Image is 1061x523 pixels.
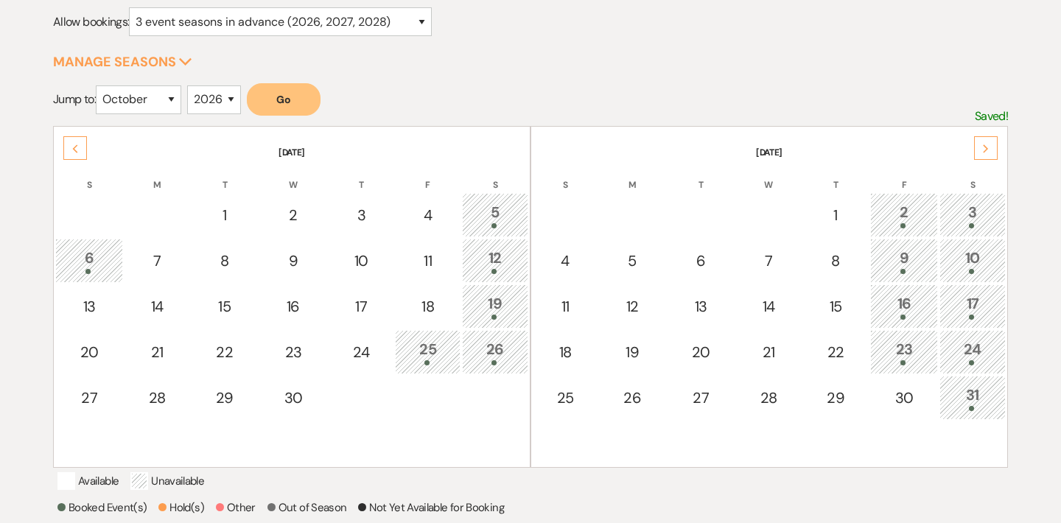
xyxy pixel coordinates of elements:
[667,161,735,192] th: T
[810,341,861,363] div: 22
[462,161,528,192] th: S
[200,204,250,226] div: 1
[200,295,250,317] div: 15
[878,387,930,409] div: 30
[948,292,998,320] div: 17
[63,341,115,363] div: 20
[395,161,460,192] th: F
[267,341,319,363] div: 23
[216,499,256,516] p: Other
[125,161,189,192] th: M
[541,341,589,363] div: 18
[337,341,385,363] div: 24
[744,250,793,272] div: 7
[533,161,598,192] th: S
[533,128,1006,159] th: [DATE]
[948,338,998,365] div: 24
[158,499,204,516] p: Hold(s)
[939,161,1006,192] th: S
[63,295,115,317] div: 13
[337,295,385,317] div: 17
[541,295,589,317] div: 11
[675,387,726,409] div: 27
[63,247,115,274] div: 6
[470,201,520,228] div: 5
[870,161,938,192] th: F
[541,250,589,272] div: 4
[267,387,319,409] div: 30
[802,161,869,192] th: T
[878,201,930,228] div: 2
[403,295,452,317] div: 18
[541,387,589,409] div: 25
[810,204,861,226] div: 1
[948,384,998,411] div: 31
[810,295,861,317] div: 15
[192,161,258,192] th: T
[358,499,503,516] p: Not Yet Available for Booking
[878,247,930,274] div: 9
[607,387,657,409] div: 26
[948,201,998,228] div: 3
[200,341,250,363] div: 22
[744,341,793,363] div: 21
[53,91,96,107] span: Jump to:
[337,204,385,226] div: 3
[130,472,204,490] p: Unavailable
[133,387,181,409] div: 28
[675,295,726,317] div: 13
[470,247,520,274] div: 12
[744,295,793,317] div: 14
[200,387,250,409] div: 29
[403,204,452,226] div: 4
[133,341,181,363] div: 21
[55,161,123,192] th: S
[599,161,665,192] th: M
[200,250,250,272] div: 8
[267,295,319,317] div: 16
[675,341,726,363] div: 20
[329,161,393,192] th: T
[470,338,520,365] div: 26
[403,338,452,365] div: 25
[267,499,347,516] p: Out of Season
[607,250,657,272] div: 5
[878,338,930,365] div: 23
[736,161,801,192] th: W
[810,250,861,272] div: 8
[57,499,147,516] p: Booked Event(s)
[470,292,520,320] div: 19
[267,204,319,226] div: 2
[878,292,930,320] div: 16
[63,387,115,409] div: 27
[247,83,321,116] button: Go
[57,472,119,490] p: Available
[810,387,861,409] div: 29
[337,250,385,272] div: 10
[675,250,726,272] div: 6
[53,55,192,69] button: Manage Seasons
[403,250,452,272] div: 11
[607,295,657,317] div: 12
[259,161,327,192] th: W
[133,295,181,317] div: 14
[975,107,1008,126] p: Saved!
[744,387,793,409] div: 28
[53,14,129,29] span: Allow bookings:
[55,128,528,159] th: [DATE]
[948,247,998,274] div: 10
[133,250,181,272] div: 7
[607,341,657,363] div: 19
[267,250,319,272] div: 9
